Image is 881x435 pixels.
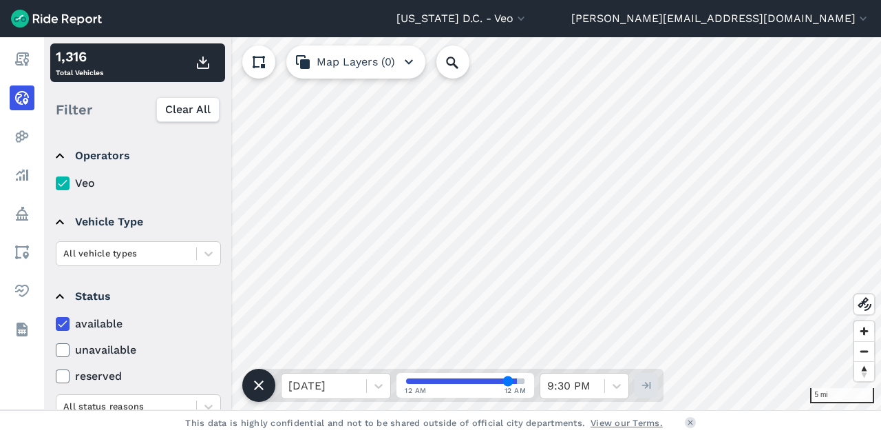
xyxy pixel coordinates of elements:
label: reserved [56,368,221,385]
div: Total Vehicles [56,46,103,79]
summary: Operators [56,136,219,175]
div: Filter [50,88,225,131]
label: unavailable [56,342,221,358]
label: Veo [56,175,221,192]
button: Zoom in [854,321,874,341]
button: [PERSON_NAME][EMAIL_ADDRESS][DOMAIN_NAME] [571,10,870,27]
label: available [56,316,221,332]
div: 5 mi [810,388,874,403]
a: Analyze [10,163,34,188]
a: Health [10,279,34,303]
span: 12 AM [405,385,427,396]
button: [US_STATE] D.C. - Veo [396,10,528,27]
a: Heatmaps [10,124,34,149]
a: Realtime [10,85,34,110]
a: View our Terms. [591,416,663,429]
button: Zoom out [854,341,874,361]
button: Clear All [156,97,220,122]
a: Areas [10,240,34,265]
a: Policy [10,201,34,226]
button: Reset bearing to north [854,361,874,381]
img: Ride Report [11,10,102,28]
button: Map Layers (0) [286,45,425,79]
div: 1,316 [56,46,103,67]
summary: Vehicle Type [56,203,219,241]
summary: Status [56,277,219,316]
a: Datasets [10,317,34,342]
canvas: Map [44,37,881,410]
input: Search Location or Vehicles [436,45,491,79]
a: Report [10,47,34,72]
span: Clear All [165,101,211,118]
span: 12 AM [505,385,527,396]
